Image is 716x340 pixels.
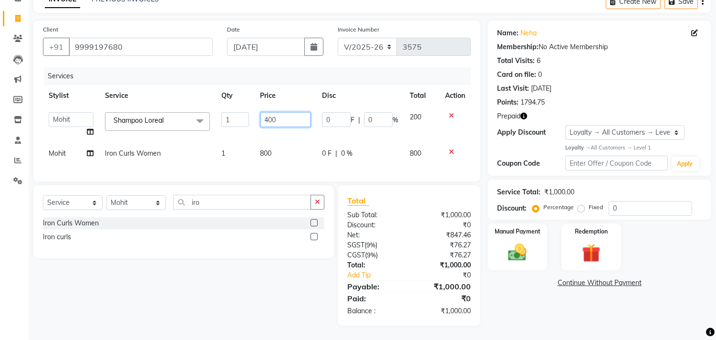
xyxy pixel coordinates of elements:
[497,42,539,52] div: Membership:
[497,97,519,107] div: Points:
[114,116,164,125] span: Shampoo Loreal
[347,241,364,249] span: SGST
[576,242,606,265] img: _gift.svg
[497,111,520,121] span: Prepaid
[393,115,398,125] span: %
[351,115,354,125] span: F
[340,250,409,260] div: ( )
[340,281,409,292] div: Payable:
[340,270,421,280] a: Add Tip
[340,293,409,304] div: Paid:
[340,260,409,270] div: Total:
[340,220,409,230] div: Discount:
[497,56,535,66] div: Total Visits:
[340,210,409,220] div: Sub Total:
[543,203,574,212] label: Percentage
[358,115,360,125] span: |
[497,203,527,213] div: Discount:
[497,127,565,138] div: Apply Discount
[497,70,536,80] div: Card on file:
[520,97,545,107] div: 1794.75
[409,230,478,240] div: ₹847.46
[565,144,702,152] div: All Customers → Level 1
[410,149,421,158] span: 800
[260,149,272,158] span: 800
[43,38,70,56] button: +91
[340,240,409,250] div: ( )
[347,251,365,259] span: CGST
[497,28,519,38] div: Name:
[49,149,66,158] span: Mohit
[340,306,409,316] div: Balance :
[221,149,225,158] span: 1
[335,149,337,159] span: |
[44,67,478,85] div: Services
[409,281,478,292] div: ₹1,000.00
[565,156,667,170] input: Enter Offer / Coupon Code
[338,25,379,34] label: Invoice Number
[322,149,332,159] span: 0 F
[531,84,551,94] div: [DATE]
[105,149,161,158] span: Iron Curls Women
[538,70,542,80] div: 0
[410,113,421,121] span: 200
[502,242,532,263] img: _cash.svg
[544,187,574,197] div: ₹1,000.00
[439,85,471,106] th: Action
[216,85,254,106] th: Qty
[672,157,699,171] button: Apply
[409,210,478,220] div: ₹1,000.00
[497,84,529,94] div: Last Visit:
[43,25,58,34] label: Client
[43,218,99,228] div: Iron Curls Women
[537,56,540,66] div: 6
[409,240,478,250] div: ₹76.27
[404,85,439,106] th: Total
[341,149,353,159] span: 0 %
[340,230,409,240] div: Net:
[316,85,404,106] th: Disc
[347,196,369,206] span: Total
[489,278,709,288] a: Continue Without Payment
[565,144,591,151] strong: Loyalty →
[43,232,71,242] div: Iron curls
[497,159,565,169] div: Coupon Code
[409,250,478,260] div: ₹76.27
[497,42,702,52] div: No Active Membership
[99,85,216,106] th: Service
[495,227,540,236] label: Manual Payment
[367,251,376,259] span: 9%
[589,203,603,212] label: Fixed
[575,227,608,236] label: Redemption
[173,195,311,210] input: Search or Scan
[409,293,478,304] div: ₹0
[164,116,168,125] a: x
[409,220,478,230] div: ₹0
[409,260,478,270] div: ₹1,000.00
[366,241,375,249] span: 9%
[227,25,240,34] label: Date
[43,85,99,106] th: Stylist
[520,28,537,38] a: Neha
[497,187,540,197] div: Service Total:
[409,306,478,316] div: ₹1,000.00
[255,85,316,106] th: Price
[69,38,213,56] input: Search by Name/Mobile/Email/Code
[421,270,478,280] div: ₹0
